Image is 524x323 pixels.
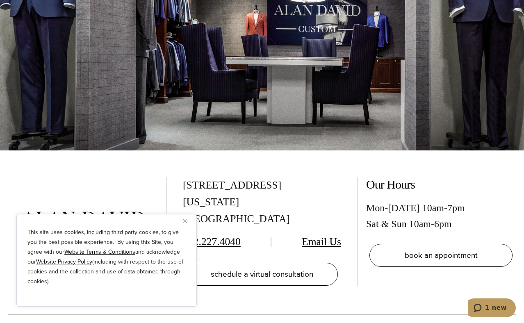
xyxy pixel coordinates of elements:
p: This site uses cookies, including third party cookies, to give you the best possible experience. ... [27,227,186,287]
div: [STREET_ADDRESS] [US_STATE][GEOGRAPHIC_DATA] [183,177,341,227]
a: schedule a virtual consultation [186,263,338,286]
span: book an appointment [405,249,478,261]
a: Email Us [302,236,341,248]
a: Website Privacy Policy [36,257,92,266]
span: schedule a virtual consultation [211,268,313,280]
a: 212.227.4040 [183,236,241,248]
button: Close [183,216,193,226]
img: Close [183,219,187,223]
a: book an appointment [369,244,513,267]
div: Mon-[DATE] 10am-7pm Sat & Sun 10am-6pm [366,200,516,232]
a: Website Terms & Conditions [64,248,135,256]
img: alan david custom [22,212,145,251]
iframe: Opens a widget where you can chat to one of our agents [468,298,516,319]
h2: Our Hours [366,177,516,192]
